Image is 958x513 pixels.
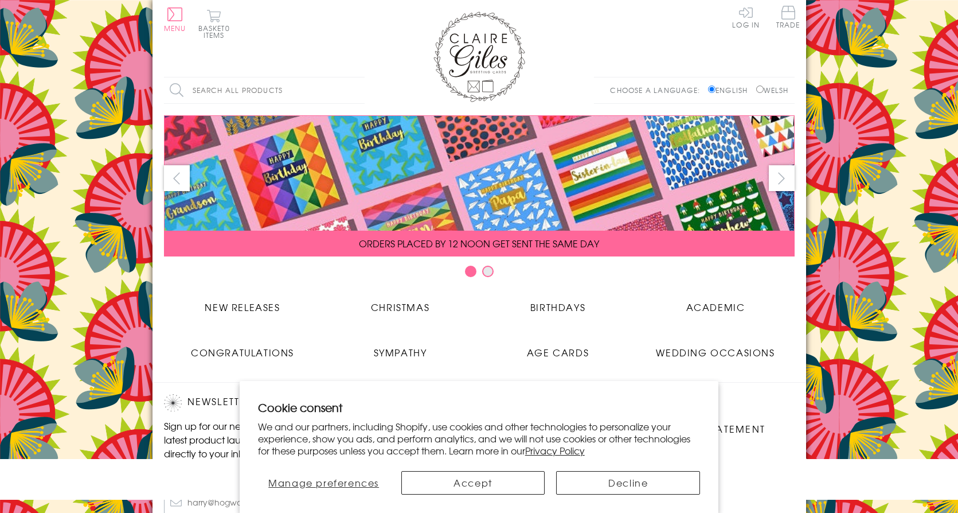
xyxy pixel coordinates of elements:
span: Christmas [371,300,429,314]
button: Carousel Page 1 (Current Slide) [465,266,476,277]
label: English [708,85,753,95]
button: next [769,165,795,191]
button: Accept [401,471,545,495]
span: ORDERS PLACED BY 12 NOON GET SENT THE SAME DAY [359,236,599,250]
button: Basket0 items [198,9,230,38]
span: Trade [776,6,800,28]
a: Academic [637,292,795,314]
span: 0 items [204,23,230,40]
span: Congratulations [191,345,294,359]
p: Choose a language: [610,85,706,95]
h2: Newsletter [164,394,359,411]
label: Welsh [756,85,789,95]
a: Congratulations [164,337,322,359]
button: Carousel Page 2 [482,266,494,277]
a: Christmas [322,292,479,314]
input: English [708,85,715,93]
a: Age Cards [479,337,637,359]
div: Carousel Pagination [164,265,795,283]
p: Sign up for our newsletter to receive the latest product launches, news and offers directly to yo... [164,419,359,460]
img: Claire Giles Greetings Cards [433,11,525,102]
button: Manage preferences [258,471,390,495]
span: Manage preferences [268,476,379,489]
a: Wedding Occasions [637,337,795,359]
span: Menu [164,23,186,33]
input: Welsh [756,85,764,93]
input: Search [353,77,365,103]
a: Log In [732,6,760,28]
p: We and our partners, including Shopify, use cookies and other technologies to personalize your ex... [258,421,701,456]
a: Birthdays [479,292,637,314]
span: Sympathy [374,345,427,359]
span: Wedding Occasions [656,345,775,359]
span: New Releases [205,300,280,314]
a: Sympathy [322,337,479,359]
h2: Cookie consent [258,399,701,415]
a: Trade [776,6,800,30]
a: Privacy Policy [525,444,585,457]
button: Menu [164,7,186,32]
input: Search all products [164,77,365,103]
button: Decline [556,471,700,495]
span: Birthdays [530,300,585,314]
button: prev [164,165,190,191]
span: Academic [686,300,745,314]
a: New Releases [164,292,322,314]
span: Age Cards [527,345,589,359]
